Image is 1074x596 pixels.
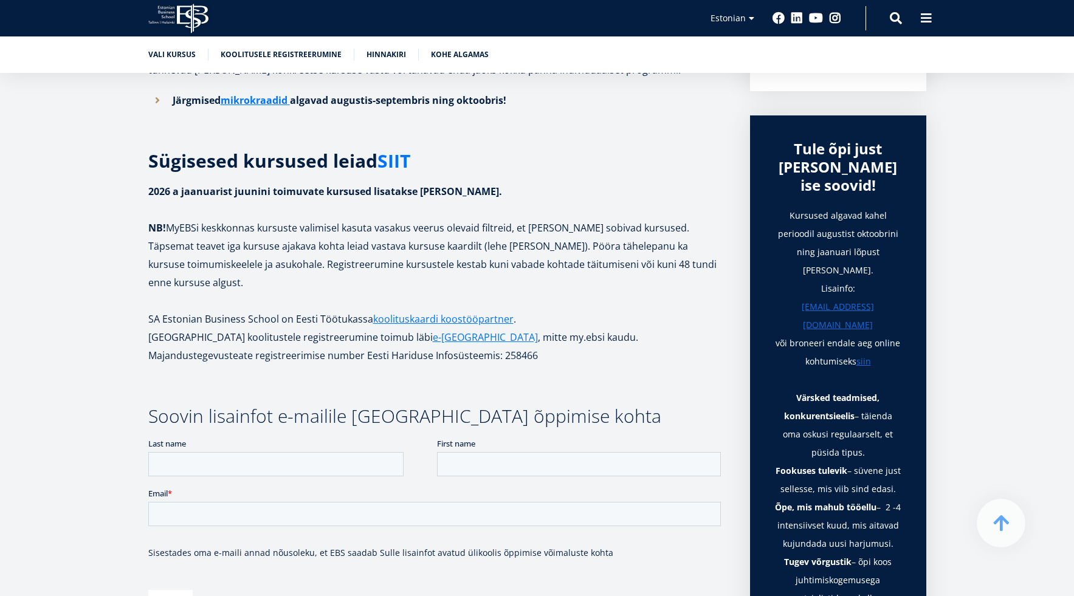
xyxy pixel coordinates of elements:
a: siin [856,352,871,371]
a: Kohe algamas [431,49,489,61]
a: Hinnakiri [367,49,406,61]
a: Koolitusele registreerumine [221,49,342,61]
a: Instagram [829,12,841,24]
strong: Järgmised algavad augustis-septembris ning oktoobris! [173,94,506,107]
a: Facebook [773,12,785,24]
a: Linkedin [791,12,803,24]
h3: Soovin lisainfot e-mailile [GEOGRAPHIC_DATA] õppimise kohta [148,407,726,425]
strong: NB! [148,221,166,235]
a: SIIT [377,152,410,170]
div: Tule õpi just [PERSON_NAME] ise soovid! [774,140,902,194]
li: – 2 -4 intensiivset kuud, mis aitavad kujundada uusi harjumusi. [774,498,902,553]
h1: Kursused algavad kahel perioodil augustist oktoobrini ning jaanuari lõpust [PERSON_NAME]. Lisainf... [774,207,902,371]
a: koolituskaardi koostööpartner [373,310,514,328]
a: [EMAIL_ADDRESS][DOMAIN_NAME] [774,298,902,334]
strong: Värsked teadmised, konkurentsieelis [784,392,880,422]
a: e-[GEOGRAPHIC_DATA] [433,328,538,346]
strong: 2026 a jaanuarist juunini toimuvate kursused lisatakse [PERSON_NAME]. [148,185,502,198]
strong: Fookuses tulevik [776,465,847,476]
p: MyEBSi keskkonnas kursuste valimisel kasuta vasakus veerus olevaid filtreid, et [PERSON_NAME] sob... [148,182,726,292]
p: SA Estonian Business School on Eesti Töötukassa . [GEOGRAPHIC_DATA] koolitustele registreerumine ... [148,310,726,365]
a: m [221,91,230,109]
li: – süvene just sellesse, mis viib sind edasi. [774,462,902,498]
strong: Õpe, mis mahub tööellu [775,501,876,513]
li: – täienda oma oskusi regulaarselt, et püsida tipus. [774,389,902,462]
a: Youtube [809,12,823,24]
strong: Sügisesed kursused leiad [148,148,410,173]
a: ikrokraadid [230,91,287,109]
strong: Tugev võrgustik [784,556,852,567]
a: Vali kursus [148,49,196,61]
